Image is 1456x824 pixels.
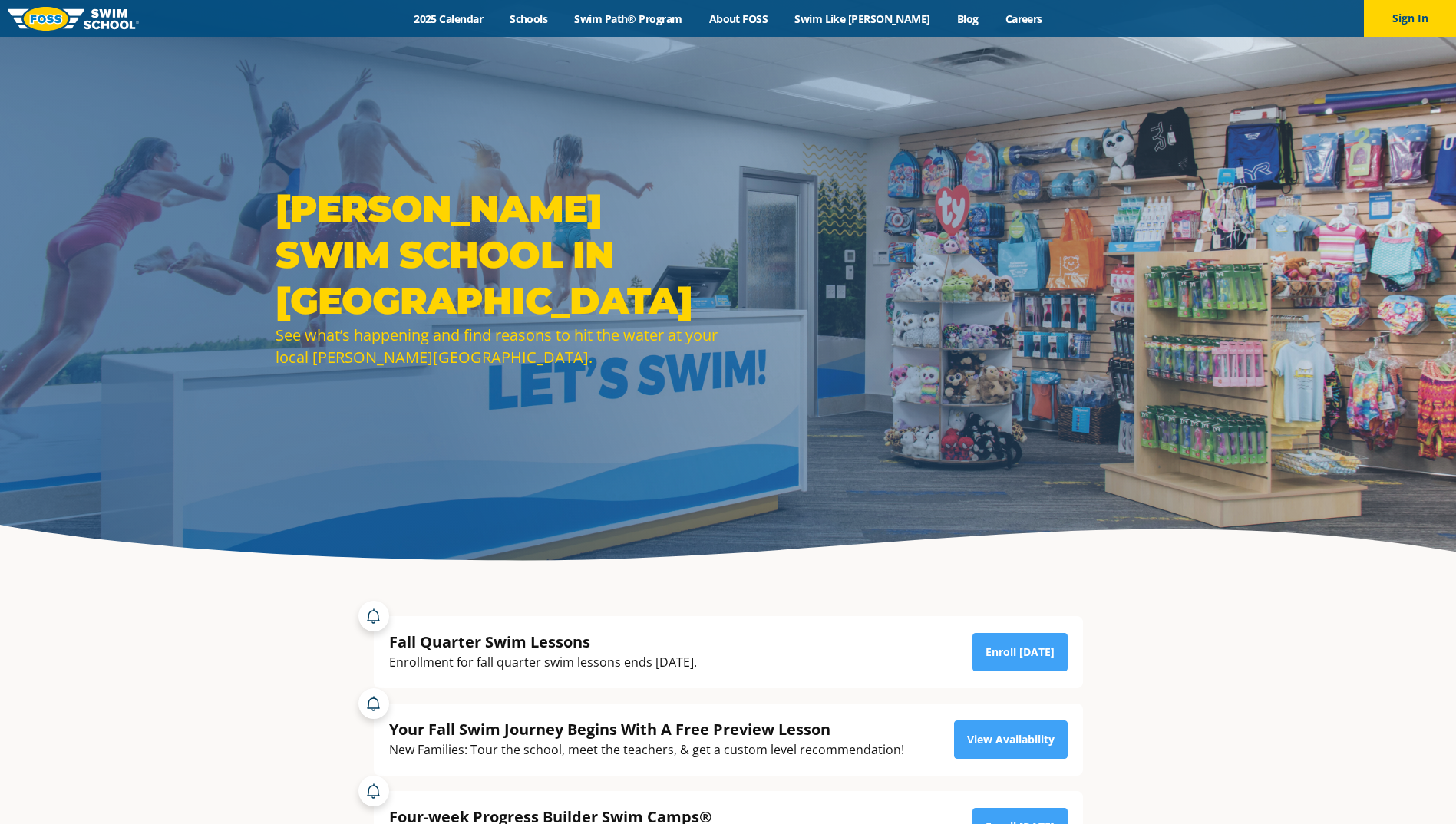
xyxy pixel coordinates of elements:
div: Enrollment for fall quarter swim lessons ends [DATE]. [389,652,697,673]
a: Swim Path® Program [561,12,695,26]
h1: [PERSON_NAME] Swim School in [GEOGRAPHIC_DATA] [276,186,721,324]
div: New Families: Tour the school, meet the teachers, & get a custom level recommendation! [389,740,904,760]
div: Your Fall Swim Journey Begins With A Free Preview Lesson [389,719,904,740]
a: About FOSS [695,12,781,26]
a: View Availability [954,720,1068,759]
img: FOSS Swim School Logo [8,7,139,31]
a: Blog [943,12,992,26]
a: Swim Like [PERSON_NAME] [781,12,944,26]
a: Enroll [DATE] [972,633,1068,671]
a: Schools [497,12,561,26]
div: Fall Quarter Swim Lessons [389,631,697,652]
a: 2025 Calendar [401,12,497,26]
div: See what’s happening and find reasons to hit the water at your local [PERSON_NAME][GEOGRAPHIC_DATA]. [276,324,721,368]
a: Careers [992,12,1055,26]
